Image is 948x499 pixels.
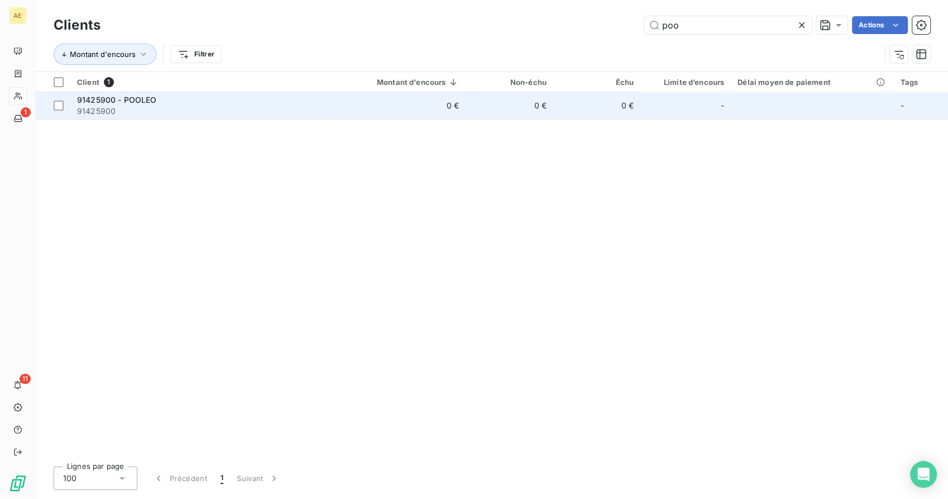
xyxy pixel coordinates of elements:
div: Limite d’encours [647,78,724,87]
button: 1 [214,467,230,490]
span: - [721,100,724,111]
input: Rechercher [644,16,812,34]
div: Délai moyen de paiement [738,78,887,87]
div: Montant d'encours [339,78,459,87]
div: Non-échu [472,78,546,87]
td: 0 € [332,92,466,119]
td: 0 € [466,92,553,119]
span: 11 [20,374,31,384]
div: Tags [901,78,941,87]
span: 100 [63,473,76,484]
button: Actions [852,16,908,34]
span: Montant d'encours [70,50,136,59]
button: Suivant [230,467,286,490]
div: Échu [560,78,634,87]
img: Logo LeanPay [9,474,27,492]
button: Précédent [146,467,214,490]
span: 1 [21,107,31,117]
span: Client [77,78,99,87]
button: Montant d'encours [54,44,156,65]
h3: Clients [54,15,100,35]
span: 91425900 [77,106,325,117]
div: Open Intercom Messenger [910,461,937,488]
button: Filtrer [170,45,222,63]
div: AE [9,7,27,25]
span: - [901,101,904,110]
td: 0 € [553,92,640,119]
span: 1 [104,77,114,87]
span: 91425900 - POOLEO [77,95,157,104]
span: 1 [221,473,223,484]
